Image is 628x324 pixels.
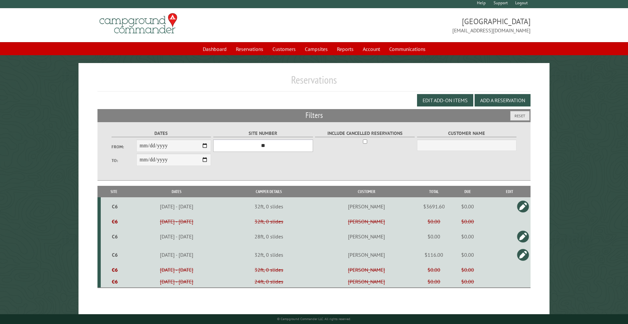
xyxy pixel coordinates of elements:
[333,43,358,55] a: Reports
[128,218,225,225] div: [DATE] - [DATE]
[103,233,126,240] div: C6
[226,264,312,276] td: 32ft, 0 slides
[475,94,531,106] button: Add a Reservation
[128,233,225,240] div: [DATE] - [DATE]
[103,203,126,210] div: C6
[103,278,126,285] div: C6
[447,186,488,197] th: Due
[97,73,531,91] h1: Reservations
[128,251,225,258] div: [DATE] - [DATE]
[226,216,312,227] td: 32ft, 0 slides
[127,186,226,197] th: Dates
[417,94,473,106] button: Edit Add-on Items
[103,251,126,258] div: C6
[421,197,447,216] td: $3691.60
[421,227,447,246] td: $0.00
[103,218,126,225] div: C6
[312,264,421,276] td: [PERSON_NAME]
[232,43,267,55] a: Reservations
[101,186,127,197] th: Site
[421,264,447,276] td: $0.00
[447,216,488,227] td: $0.00
[312,216,421,227] td: [PERSON_NAME]
[447,197,488,216] td: $0.00
[103,267,126,273] div: C6
[277,317,351,321] small: © Campground Commander LLC. All rights reserved.
[112,157,136,164] label: To:
[315,130,415,137] label: Include Cancelled Reservations
[447,276,488,288] td: $0.00
[226,227,312,246] td: 28ft, 0 slides
[312,246,421,264] td: [PERSON_NAME]
[226,276,312,288] td: 24ft, 0 slides
[421,276,447,288] td: $0.00
[301,43,332,55] a: Campsites
[314,16,531,34] span: [GEOGRAPHIC_DATA] [EMAIL_ADDRESS][DOMAIN_NAME]
[128,278,225,285] div: [DATE] - [DATE]
[226,186,312,197] th: Camper Details
[112,130,211,137] label: Dates
[421,216,447,227] td: $0.00
[312,276,421,288] td: [PERSON_NAME]
[447,246,488,264] td: $0.00
[312,227,421,246] td: [PERSON_NAME]
[226,246,312,264] td: 32ft, 0 slides
[97,11,179,36] img: Campground Commander
[421,186,447,197] th: Total
[421,246,447,264] td: $116.00
[417,130,517,137] label: Customer Name
[128,203,225,210] div: [DATE] - [DATE]
[128,267,225,273] div: [DATE] - [DATE]
[488,186,531,197] th: Edit
[226,197,312,216] td: 32ft, 0 slides
[447,227,488,246] td: $0.00
[199,43,231,55] a: Dashboard
[312,186,421,197] th: Customer
[112,144,136,150] label: From:
[312,197,421,216] td: [PERSON_NAME]
[510,111,530,121] button: Reset
[97,109,531,121] h2: Filters
[447,264,488,276] td: $0.00
[269,43,300,55] a: Customers
[213,130,313,137] label: Site Number
[359,43,384,55] a: Account
[385,43,429,55] a: Communications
